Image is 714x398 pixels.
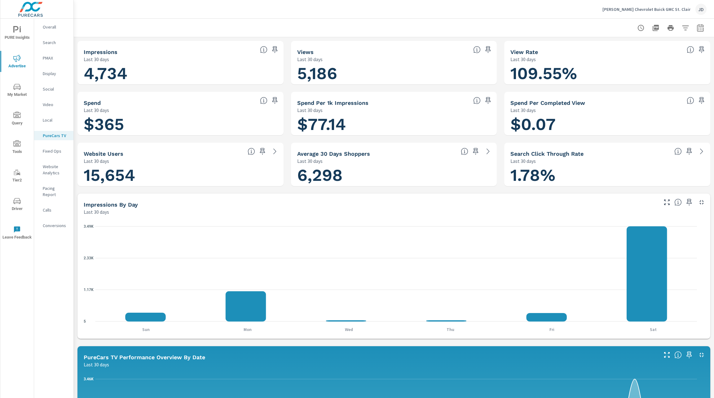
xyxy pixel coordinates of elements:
p: Last 30 days [510,106,536,114]
text: 3.46K [84,377,94,381]
span: Save this to your personalized report [270,45,280,55]
h1: 6,298 [297,165,491,186]
span: Tier2 [2,169,32,184]
span: Tools [2,140,32,155]
span: Total spend per 1,000 impressions. [Source: This data is provided by the video advertising platform] [687,97,694,104]
button: Print Report [664,22,677,34]
p: Last 30 days [84,157,109,165]
p: PureCars TV [43,132,68,139]
span: Percentage of Impressions where the ad was viewed completely. “Impressions” divided by “Views”. [... [687,46,694,53]
p: Last 30 days [84,208,109,216]
h5: Spend [84,100,101,106]
span: Save this to your personalized report [684,146,694,156]
h1: 15,654 [84,165,277,186]
p: Social [43,86,68,92]
text: 5 [84,319,86,324]
span: Total spend per 1,000 impressions. [Source: This data is provided by the video advertising platform] [473,97,481,104]
span: Save this to your personalized report [684,350,694,360]
h1: 5,186 [297,63,491,84]
span: PURE Insights [2,26,32,41]
p: Overall [43,24,68,30]
div: Social [34,84,73,94]
a: See more details in report [483,146,493,156]
div: nav menu [0,19,34,247]
span: Leave Feedback [2,226,32,241]
span: Unique website visitors over the selected time period. [Source: Website Analytics] [248,148,255,155]
h5: Average 30 Days Shoppers [297,150,370,157]
p: Wed [338,326,360,333]
p: Last 30 days [297,56,323,63]
span: Percentage of users who viewed your campaigns who clicked through to your website. For example, i... [674,148,682,155]
p: Last 30 days [84,106,109,114]
span: Save this to your personalized report [471,146,481,156]
text: 1.17K [84,288,94,292]
div: Video [34,100,73,109]
p: PMAX [43,55,68,61]
span: Number of times your connected TV ad was viewed completely by a user. [Source: This data is provi... [473,46,481,53]
p: Last 30 days [84,56,109,63]
p: Fri [541,326,563,333]
span: Save this to your personalized report [483,96,493,105]
text: 3.49K [84,224,94,229]
p: Sun [135,326,157,333]
p: Local [43,117,68,123]
h1: 109.55% [510,63,704,84]
button: Minimize Widget [697,197,707,207]
p: Sat [642,326,664,333]
p: Website Analytics [43,163,68,176]
p: Pacing Report [43,185,68,198]
a: See more details in report [697,146,707,156]
div: Pacing Report [34,184,73,199]
p: Thu [440,326,461,333]
h5: View Rate [510,49,538,55]
h1: $0.07 [510,114,704,135]
h5: PureCars TV Performance Overview By Date [84,354,205,360]
span: Driver [2,197,32,212]
span: Save this to your personalized report [697,45,707,55]
span: My Market [2,83,32,98]
div: Calls [34,205,73,215]
p: Video [43,101,68,108]
span: Save this to your personalized report [684,197,694,207]
p: Fixed Ops [43,148,68,154]
h5: Impressions by Day [84,201,138,208]
span: Save this to your personalized report [697,96,707,105]
span: Understand PureCars TV performance data over time and see how metrics compare to each other over ... [674,351,682,359]
span: Advertise [2,55,32,70]
button: Minimize Widget [697,350,707,360]
span: Save this to your personalized report [258,146,267,156]
a: See more details in report [270,146,280,156]
h5: Website Users [84,150,123,157]
p: Calls [43,207,68,213]
p: Conversions [43,222,68,229]
p: Search [43,39,68,46]
span: Number of times your connected TV ad was presented to a user. [Source: This data is provided by t... [260,46,267,53]
div: Display [34,69,73,78]
h1: 1.78% [510,165,704,186]
div: JD [695,4,707,15]
p: Last 30 days [510,157,536,165]
div: PMAX [34,53,73,63]
h5: Search Click Through Rate [510,150,584,157]
p: Last 30 days [297,106,323,114]
span: Save this to your personalized report [483,45,493,55]
h1: $77.14 [297,114,491,135]
button: Make Fullscreen [662,350,672,360]
button: "Export Report to PDF" [650,22,662,34]
button: Make Fullscreen [662,197,672,207]
text: 2.33K [84,256,94,260]
span: Save this to your personalized report [270,96,280,105]
span: Cost of your connected TV ad campaigns. [Source: This data is provided by the video advertising p... [260,97,267,104]
span: A rolling 30 day total of daily Shoppers on the dealership website, averaged over the selected da... [461,148,468,155]
h1: $365 [84,114,277,135]
h1: 4,734 [84,63,277,84]
div: Conversions [34,221,73,230]
div: Website Analytics [34,162,73,177]
h5: Spend Per Completed View [510,100,585,106]
div: Fixed Ops [34,146,73,156]
span: Query [2,112,32,127]
div: Overall [34,22,73,32]
p: Last 30 days [84,361,109,368]
p: Last 30 days [297,157,323,165]
p: Mon [237,326,258,333]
